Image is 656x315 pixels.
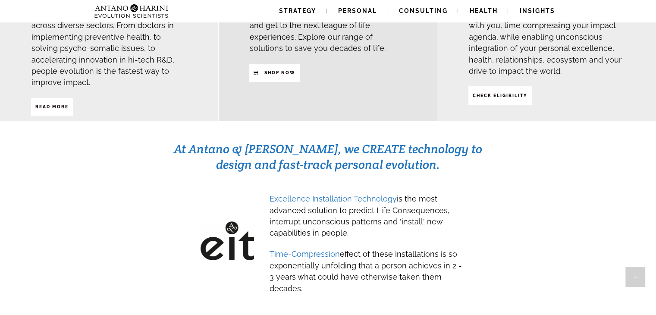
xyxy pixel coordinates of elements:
[338,7,377,14] span: Personal
[473,93,527,98] strong: CHECK ELIGIBILITY
[31,98,73,116] a: Read More
[270,194,397,203] span: Excellence Installation Technology
[270,249,340,258] span: Time-Compression
[249,64,300,82] a: SHop NOW
[520,7,555,14] span: Insights
[201,221,254,261] img: EIT-Black
[174,141,482,172] span: At Antano & [PERSON_NAME], we CREATE technology to design and fast-track personal evolution.
[270,194,449,237] span: is the most advanced solution to predict Life Consequences, interrupt unconscious patterns and 'i...
[468,86,532,104] a: CHECK ELIGIBILITY
[264,70,295,75] strong: SHop NOW
[279,7,316,14] span: Strategy
[470,7,498,14] span: Health
[399,7,448,14] span: Consulting
[35,104,69,109] strong: Read More
[270,249,462,293] span: effect of these installations is so exponentially unfolding that a person achieves in 2 - 3 years...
